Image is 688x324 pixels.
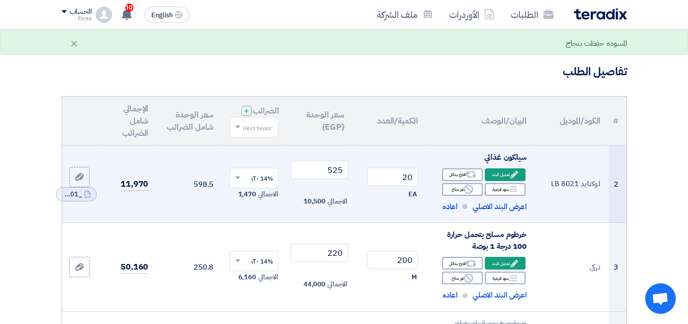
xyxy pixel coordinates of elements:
[535,223,609,312] td: تركى
[304,279,325,289] span: 44,000
[473,201,527,213] span: اعرض البند الاصلي
[121,178,148,191] span: 11,970
[441,3,503,26] a: الأوردرات
[473,289,527,301] span: اعرض البند الاصلي
[244,105,249,117] span: +
[434,152,527,163] div: سيلكون غذائي
[442,168,483,181] div: اقترح بدائل
[156,145,222,223] td: 598.5
[442,183,483,196] div: غير متاح
[96,7,112,23] img: profile_test.png
[609,145,626,223] td: 2
[125,4,133,12] span: 10
[535,97,609,145] th: الكود/الموديل
[230,251,279,271] ng-select: VAT
[287,97,352,145] th: سعر الوحدة (EGP)
[156,97,222,145] th: سعر الوحدة شامل الضرائب
[442,272,483,284] div: غير متاح
[485,168,526,181] div: تعديل البند
[121,261,148,274] span: 50,160
[485,183,526,196] div: بنود فرعية
[145,7,189,23] button: English
[369,3,441,26] a: ملف الشركة
[352,97,426,145] th: الكمية/العدد
[426,97,535,145] th: البيان/الوصف
[367,168,418,186] input: RFQ_STEP1.ITEMS.2.AMOUNT_TITLE
[408,189,417,199] span: EA
[97,97,156,145] th: الإجمالي شامل الضرائب
[230,168,279,188] ng-select: VAT
[485,272,526,284] div: بنود فرعية
[258,272,278,282] span: الاجمالي
[443,201,457,213] span: اعاده
[503,3,562,26] a: الطلبات
[70,37,78,49] div: ×
[485,257,526,270] div: تعديل البند
[327,196,347,207] span: الاجمالي
[156,223,222,312] td: 250.8
[645,283,676,314] a: Open chat
[609,97,626,145] th: #
[70,8,92,16] div: الحساب
[62,64,627,80] h3: تفاصيل الطلب
[238,189,257,199] span: 1,470
[574,8,627,20] img: Teradix logo
[443,289,457,301] span: اعاده
[442,257,483,270] div: اقترح بدائل
[411,272,417,282] span: M
[566,38,626,49] div: المسوده حفظت بنجاح
[327,279,347,289] span: الاجمالي
[367,251,418,269] input: RFQ_STEP1.ITEMS.2.AMOUNT_TITLE
[258,189,278,199] span: الاجمالي
[304,196,325,207] span: 10,500
[609,223,626,312] td: 3
[291,161,348,179] input: أدخل سعر الوحدة
[62,189,82,199] span: _1753167831201.pdf
[535,145,609,223] td: لوكتايد LB 8021
[291,244,348,262] input: أدخل سعر الوحدة
[434,229,527,252] div: خرطوم مسلح يتحمل حرارة 100 درجة 1 بوصة
[62,16,92,21] div: Esraa
[238,272,257,282] span: 6,160
[151,12,173,19] span: English
[222,97,287,145] th: الضرائب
